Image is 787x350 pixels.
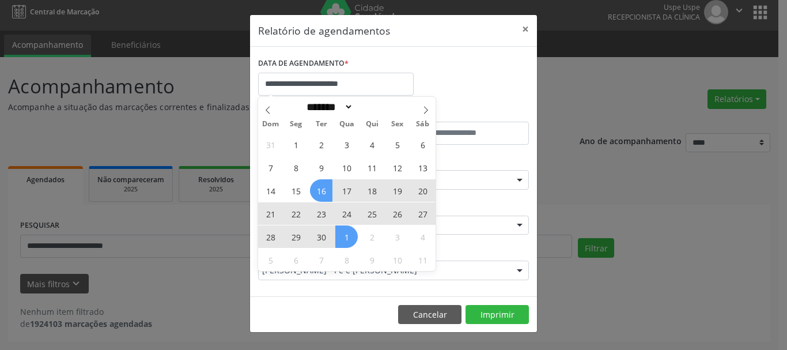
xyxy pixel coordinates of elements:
[411,133,434,156] span: Setembro 6, 2025
[411,179,434,202] span: Setembro 20, 2025
[361,202,383,225] span: Setembro 25, 2025
[466,305,529,325] button: Imprimir
[335,249,358,271] span: Outubro 8, 2025
[361,225,383,248] span: Outubro 2, 2025
[386,249,408,271] span: Outubro 10, 2025
[259,179,282,202] span: Setembro 14, 2025
[285,249,307,271] span: Outubro 6, 2025
[396,104,529,122] label: ATÉ
[259,249,282,271] span: Outubro 5, 2025
[285,133,307,156] span: Setembro 1, 2025
[310,179,332,202] span: Setembro 16, 2025
[334,121,360,128] span: Qua
[514,15,537,43] button: Close
[310,225,332,248] span: Setembro 30, 2025
[411,202,434,225] span: Setembro 27, 2025
[335,225,358,248] span: Outubro 1, 2025
[361,133,383,156] span: Setembro 4, 2025
[360,121,385,128] span: Qui
[259,156,282,179] span: Setembro 7, 2025
[361,156,383,179] span: Setembro 11, 2025
[361,179,383,202] span: Setembro 18, 2025
[335,179,358,202] span: Setembro 17, 2025
[411,156,434,179] span: Setembro 13, 2025
[411,249,434,271] span: Outubro 11, 2025
[309,121,334,128] span: Ter
[285,156,307,179] span: Setembro 8, 2025
[259,225,282,248] span: Setembro 28, 2025
[386,133,408,156] span: Setembro 5, 2025
[361,249,383,271] span: Outubro 9, 2025
[258,23,390,38] h5: Relatório de agendamentos
[411,225,434,248] span: Outubro 4, 2025
[258,55,349,73] label: DATA DE AGENDAMENTO
[258,121,283,128] span: Dom
[335,202,358,225] span: Setembro 24, 2025
[386,156,408,179] span: Setembro 12, 2025
[310,249,332,271] span: Outubro 7, 2025
[310,202,332,225] span: Setembro 23, 2025
[285,179,307,202] span: Setembro 15, 2025
[310,133,332,156] span: Setembro 2, 2025
[386,179,408,202] span: Setembro 19, 2025
[302,101,353,113] select: Month
[310,156,332,179] span: Setembro 9, 2025
[386,225,408,248] span: Outubro 3, 2025
[335,133,358,156] span: Setembro 3, 2025
[285,202,307,225] span: Setembro 22, 2025
[283,121,309,128] span: Seg
[385,121,410,128] span: Sex
[259,202,282,225] span: Setembro 21, 2025
[398,305,461,325] button: Cancelar
[259,133,282,156] span: Agosto 31, 2025
[353,101,391,113] input: Year
[335,156,358,179] span: Setembro 10, 2025
[386,202,408,225] span: Setembro 26, 2025
[410,121,436,128] span: Sáb
[285,225,307,248] span: Setembro 29, 2025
